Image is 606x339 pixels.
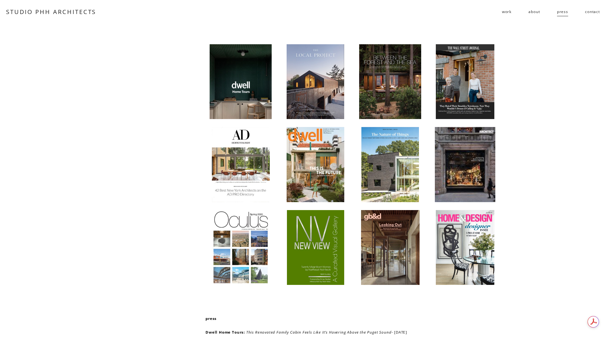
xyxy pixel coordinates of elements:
strong: Dwell Home Tours: [205,329,245,335]
a: about [528,7,540,17]
strong: press [205,316,217,321]
a: folder dropdown [502,7,512,17]
a: press [557,7,568,17]
a: Dwell Home Tours: This Renovated Family Cabin Feels Like It’s Hovering Above the Puget Sound- [DATE] [205,329,407,335]
span: work [502,7,512,16]
a: contact [585,7,600,17]
a: STUDIO PHH ARCHITECTS [6,8,96,16]
em: This Renovated Family Cabin Feels Like It’s Hovering Above the Puget Sound [246,329,392,335]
